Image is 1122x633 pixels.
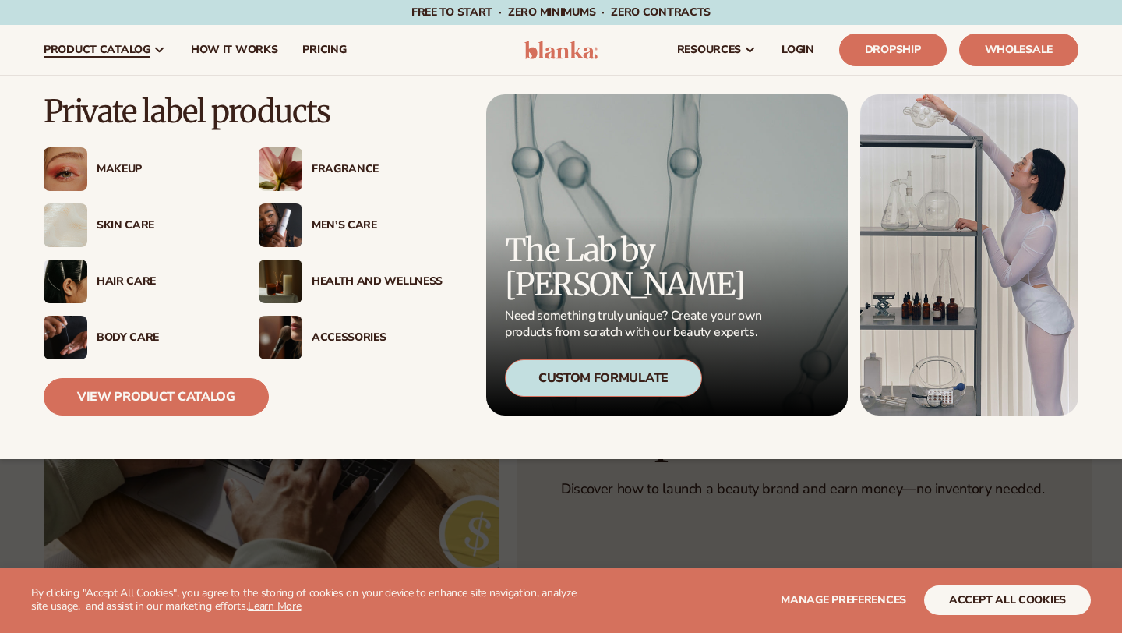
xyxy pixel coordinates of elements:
img: Female with glitter eye makeup. [44,147,87,191]
span: How It Works [191,44,278,56]
div: Fragrance [312,163,443,176]
a: Microscopic product formula. The Lab by [PERSON_NAME] Need something truly unique? Create your ow... [486,94,848,416]
span: Manage preferences [781,592,906,607]
p: Private label products [44,94,443,129]
img: Male holding moisturizer bottle. [259,203,302,247]
img: Candles and incense on table. [259,260,302,303]
img: Cream moisturizer swatch. [44,203,87,247]
a: Female with makeup brush. Accessories [259,316,443,359]
span: Free to start · ZERO minimums · ZERO contracts [411,5,711,19]
div: Health And Wellness [312,275,443,288]
p: Need something truly unique? Create your own products from scratch with our beauty experts. [505,308,767,341]
div: Body Care [97,331,228,345]
img: Female with makeup brush. [259,316,302,359]
img: Female in lab with equipment. [860,94,1078,416]
span: resources [677,44,741,56]
div: Accessories [312,331,443,345]
p: The Lab by [PERSON_NAME] [505,233,767,302]
a: Candles and incense on table. Health And Wellness [259,260,443,303]
a: Pink blooming flower. Fragrance [259,147,443,191]
a: Female hair pulled back with clips. Hair Care [44,260,228,303]
img: Pink blooming flower. [259,147,302,191]
p: By clicking "Accept All Cookies", you agree to the storing of cookies on your device to enhance s... [31,587,586,614]
img: logo [524,41,598,59]
a: resources [665,25,769,75]
img: Male hand applying moisturizer. [44,316,87,359]
a: Wholesale [959,34,1078,66]
button: accept all cookies [924,585,1091,615]
div: Skin Care [97,219,228,232]
a: LOGIN [769,25,827,75]
div: Custom Formulate [505,359,702,397]
span: pricing [302,44,346,56]
a: View Product Catalog [44,378,269,416]
a: pricing [290,25,358,75]
a: Dropship [839,34,947,66]
div: Men’s Care [312,219,443,232]
a: Male hand applying moisturizer. Body Care [44,316,228,359]
a: Male holding moisturizer bottle. Men’s Care [259,203,443,247]
div: Makeup [97,163,228,176]
div: Hair Care [97,275,228,288]
a: How It Works [178,25,291,75]
span: LOGIN [782,44,814,56]
a: Cream moisturizer swatch. Skin Care [44,203,228,247]
a: product catalog [31,25,178,75]
a: Learn More [248,599,301,614]
img: Female hair pulled back with clips. [44,260,87,303]
span: product catalog [44,44,150,56]
a: Female with glitter eye makeup. Makeup [44,147,228,191]
button: Manage preferences [781,585,906,615]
